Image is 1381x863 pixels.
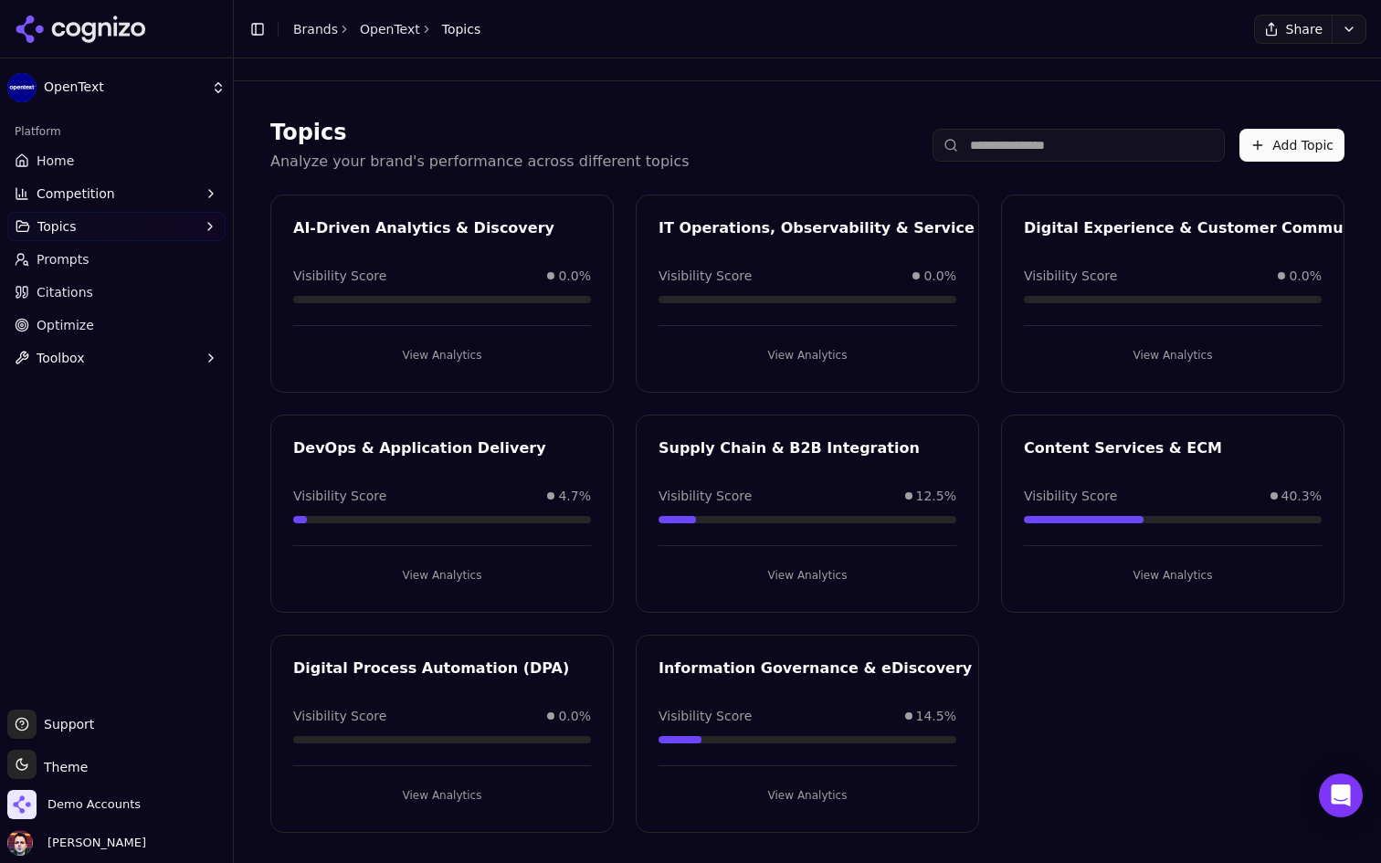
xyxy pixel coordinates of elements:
[7,790,37,819] img: Demo Accounts
[7,310,226,340] a: Optimize
[1319,774,1363,817] div: Open Intercom Messenger
[1254,15,1332,44] button: Share
[659,437,956,459] div: Supply Chain & B2B Integration
[1289,267,1322,285] span: 0.0%
[37,152,74,170] span: Home
[7,343,226,373] button: Toolbox
[293,217,591,239] div: AI-Driven Analytics & Discovery
[659,658,972,679] div: Information Governance & eDiscovery
[7,179,226,208] button: Competition
[37,250,90,268] span: Prompts
[1024,487,1117,505] span: Visibility Score
[558,707,591,725] span: 0.0%
[659,487,752,505] span: Visibility Score
[47,796,141,813] span: Demo Accounts
[1024,341,1322,370] button: View Analytics
[916,707,956,725] span: 14.5%
[1024,267,1117,285] span: Visibility Score
[37,184,115,203] span: Competition
[1024,561,1322,590] button: View Analytics
[7,212,226,241] button: Topics
[293,658,591,679] div: Digital Process Automation (DPA)
[442,20,481,38] span: Topics
[659,707,752,725] span: Visibility Score
[293,781,591,810] button: View Analytics
[293,437,591,459] div: DevOps & Application Delivery
[37,316,94,334] span: Optimize
[1281,487,1322,505] span: 40.3%
[7,73,37,102] img: OpenText
[7,278,226,307] a: Citations
[923,267,956,285] span: 0.0%
[1239,129,1344,162] button: Add Topic
[37,760,88,774] span: Theme
[270,151,690,173] p: Analyze your brand's performance across different topics
[270,118,690,147] h1: Topics
[293,267,386,285] span: Visibility Score
[37,349,85,367] span: Toolbox
[293,487,386,505] span: Visibility Score
[37,715,94,733] span: Support
[37,283,93,301] span: Citations
[293,341,591,370] button: View Analytics
[659,781,956,810] button: View Analytics
[293,707,386,725] span: Visibility Score
[659,267,752,285] span: Visibility Score
[916,487,956,505] span: 12.5%
[558,267,591,285] span: 0.0%
[659,561,956,590] button: View Analytics
[7,830,146,856] button: Open user button
[7,146,226,175] a: Home
[558,487,591,505] span: 4.7%
[7,245,226,274] a: Prompts
[360,20,420,38] a: OpenText
[659,341,956,370] button: View Analytics
[40,835,146,851] span: [PERSON_NAME]
[7,790,141,819] button: Open organization switcher
[1024,437,1322,459] div: Content Services & ECM
[293,22,338,37] a: Brands
[7,117,226,146] div: Platform
[659,217,1087,239] div: IT Operations, Observability & Service Management
[293,561,591,590] button: View Analytics
[7,830,33,856] img: Deniz Ozcan
[37,217,77,236] span: Topics
[44,79,204,96] span: OpenText
[293,20,480,38] nav: breadcrumb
